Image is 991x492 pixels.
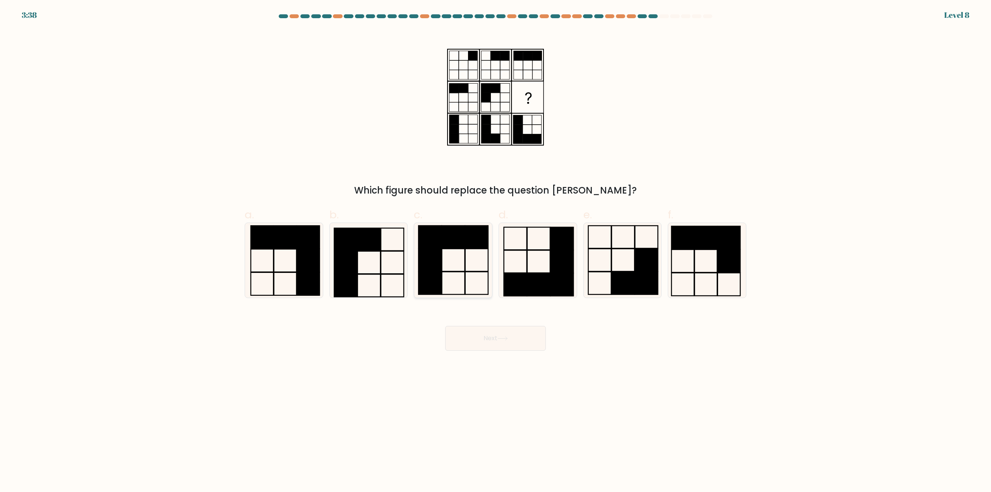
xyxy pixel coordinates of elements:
span: d. [499,207,508,222]
span: e. [583,207,592,222]
span: f. [668,207,673,222]
span: a. [245,207,254,222]
span: b. [329,207,339,222]
div: 3:38 [22,9,37,21]
button: Next [445,326,546,351]
div: Level 8 [944,9,969,21]
span: c. [414,207,422,222]
div: Which figure should replace the question [PERSON_NAME]? [249,183,742,197]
